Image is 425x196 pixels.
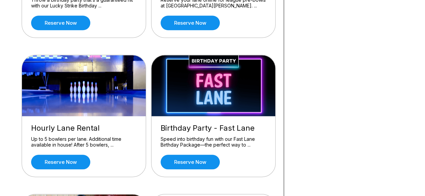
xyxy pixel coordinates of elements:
div: Up to 5 bowlers per lane. Additional time available in house! After 5 bowlers, ... [31,136,137,148]
a: Reserve now [161,155,220,169]
a: Reserve now [161,16,220,30]
img: Hourly Lane Rental [22,55,146,116]
a: Reserve now [31,16,90,30]
div: Hourly Lane Rental [31,124,137,133]
div: Speed into birthday fun with our Fast Lane Birthday Package—the perfect way to ... [161,136,266,148]
div: Birthday Party - Fast Lane [161,124,266,133]
img: Birthday Party - Fast Lane [151,55,276,116]
a: Reserve now [31,155,90,169]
